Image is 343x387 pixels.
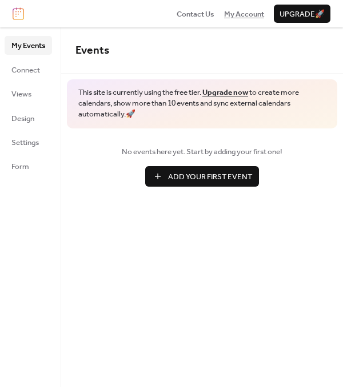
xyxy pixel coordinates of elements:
[11,161,29,172] span: Form
[5,36,52,54] a: My Events
[177,9,214,20] span: Contact Us
[13,7,24,20] img: logo
[75,146,329,158] span: No events here yet. Start by adding your first one!
[11,113,34,124] span: Design
[280,9,325,20] span: Upgrade 🚀
[177,8,214,19] a: Contact Us
[11,137,39,148] span: Settings
[11,40,45,51] span: My Events
[224,8,264,19] a: My Account
[5,157,52,175] a: Form
[11,64,40,76] span: Connect
[5,109,52,127] a: Design
[168,171,252,183] span: Add Your First Event
[5,61,52,79] a: Connect
[5,84,52,103] a: Views
[11,88,31,100] span: Views
[145,166,259,187] button: Add Your First Event
[75,166,329,187] a: Add Your First Event
[274,5,330,23] button: Upgrade🚀
[224,9,264,20] span: My Account
[75,40,109,61] span: Events
[5,133,52,151] a: Settings
[78,87,326,120] span: This site is currently using the free tier. to create more calendars, show more than 10 events an...
[202,85,248,100] a: Upgrade now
